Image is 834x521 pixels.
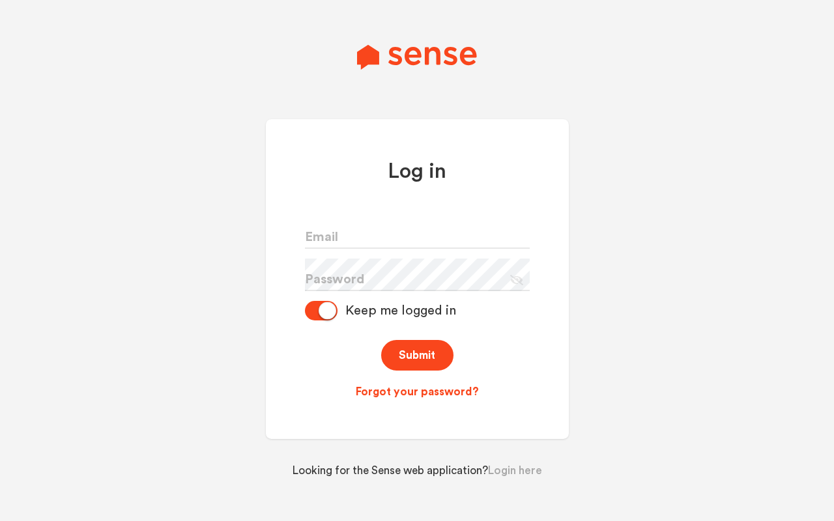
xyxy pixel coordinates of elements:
[262,452,572,479] div: Looking for the Sense web application?
[305,158,530,185] h1: Log in
[488,465,542,476] a: Login here
[305,384,530,400] a: Forgot your password?
[381,340,453,371] button: Submit
[357,44,476,69] img: Sense Logo
[338,303,456,318] div: Keep me logged in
